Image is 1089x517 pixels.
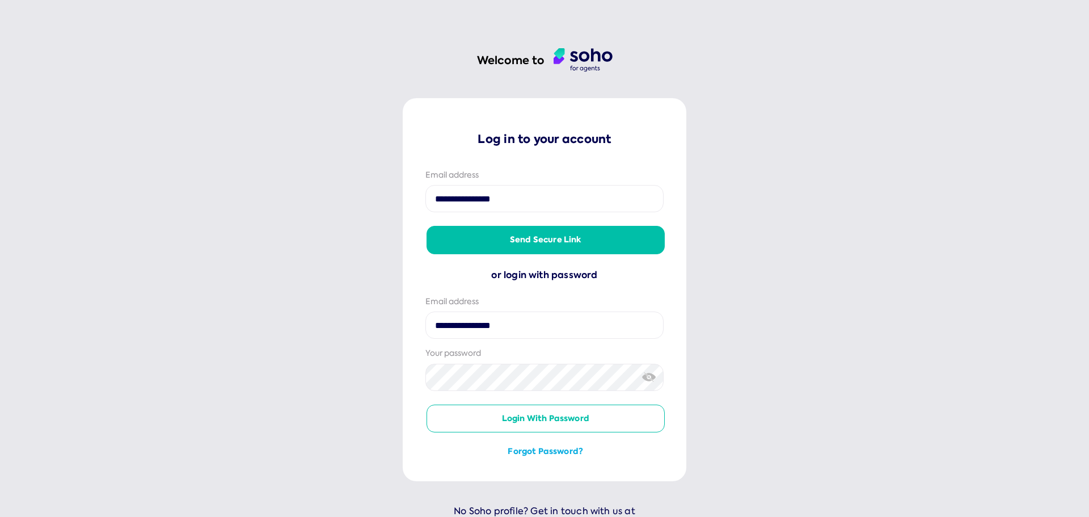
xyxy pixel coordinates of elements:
[425,296,664,308] div: Email address
[425,268,664,283] div: or login with password
[427,226,665,254] button: Send secure link
[427,405,665,433] button: Login with password
[554,48,613,72] img: agent logo
[425,131,664,147] p: Log in to your account
[477,53,544,68] h1: Welcome to
[425,170,664,181] div: Email address
[642,371,656,383] img: eye-crossed.svg
[427,446,665,457] button: Forgot password?
[425,348,664,359] div: Your password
